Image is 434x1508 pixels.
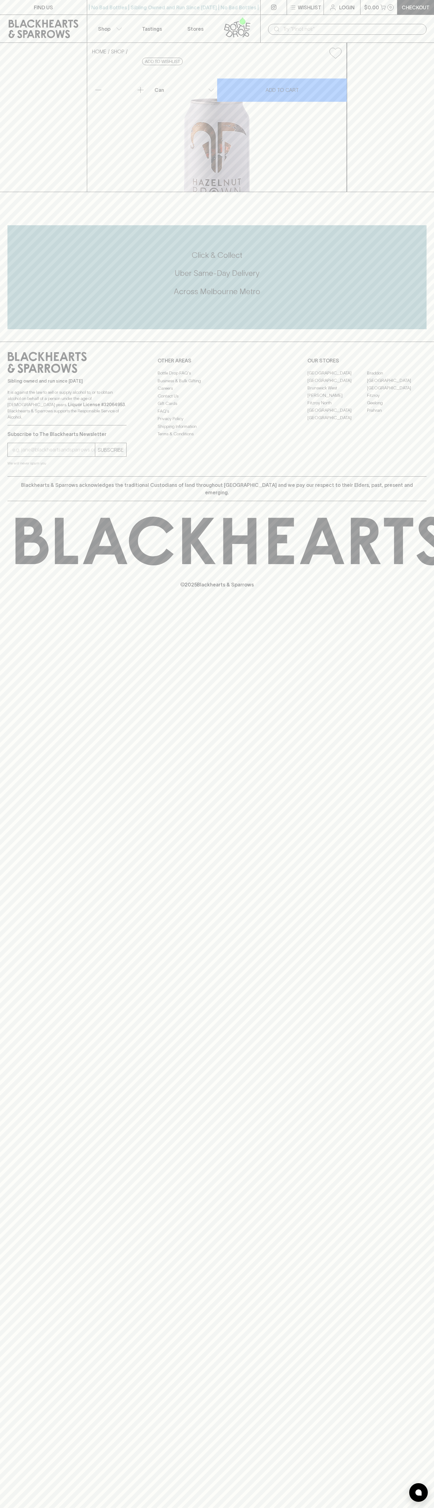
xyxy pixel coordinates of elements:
[307,384,367,392] a: Brunswick West
[111,49,124,54] a: SHOP
[364,4,379,11] p: $0.00
[367,377,427,384] a: [GEOGRAPHIC_DATA]
[187,25,204,33] p: Stores
[367,369,427,377] a: Braddon
[130,15,174,43] a: Tastings
[95,443,126,456] button: SUBSCRIBE
[283,24,422,34] input: Try "Pinot noir"
[415,1489,422,1496] img: bubble-icon
[7,389,127,420] p: It is against the law to sell or supply alcohol to, or to obtain alcohol on behalf of a person un...
[12,445,95,455] input: e.g. jane@blackheartsandsparrows.com.au
[87,15,131,43] button: Shop
[307,357,427,364] p: OUR STORES
[307,399,367,406] a: Fitzroy North
[158,407,277,415] a: FAQ's
[98,446,124,454] p: SUBSCRIBE
[307,377,367,384] a: [GEOGRAPHIC_DATA]
[7,286,427,297] h5: Across Melbourne Metro
[327,45,344,61] button: Add to wishlist
[68,402,125,407] strong: Liquor License #32064953
[298,4,321,11] p: Wishlist
[12,481,422,496] p: Blackhearts & Sparrows acknowledges the traditional Custodians of land throughout [GEOGRAPHIC_DAT...
[158,377,277,384] a: Business & Bulk Gifting
[174,15,217,43] a: Stores
[339,4,355,11] p: Login
[34,4,53,11] p: FIND US
[307,392,367,399] a: [PERSON_NAME]
[367,406,427,414] a: Prahran
[266,86,299,94] p: ADD TO CART
[402,4,430,11] p: Checkout
[217,79,347,102] button: ADD TO CART
[7,430,127,438] p: Subscribe to The Blackhearts Newsletter
[7,460,127,466] p: We will never spam you
[307,414,367,421] a: [GEOGRAPHIC_DATA]
[367,392,427,399] a: Fitzroy
[158,415,277,423] a: Privacy Policy
[7,378,127,384] p: Sibling owned and run since [DATE]
[307,406,367,414] a: [GEOGRAPHIC_DATA]
[87,64,347,192] img: 70663.png
[307,369,367,377] a: [GEOGRAPHIC_DATA]
[158,400,277,407] a: Gift Cards
[158,430,277,438] a: Terms & Conditions
[98,25,110,33] p: Shop
[158,392,277,400] a: Contact Us
[7,250,427,260] h5: Click & Collect
[152,84,217,96] div: Can
[154,86,164,94] p: Can
[92,49,106,54] a: HOME
[158,357,277,364] p: OTHER AREAS
[367,384,427,392] a: [GEOGRAPHIC_DATA]
[389,6,392,9] p: 0
[142,58,183,65] button: Add to wishlist
[7,268,427,278] h5: Uber Same-Day Delivery
[142,25,162,33] p: Tastings
[158,370,277,377] a: Bottle Drop FAQ's
[158,423,277,430] a: Shipping Information
[367,399,427,406] a: Geelong
[158,385,277,392] a: Careers
[7,225,427,329] div: Call to action block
